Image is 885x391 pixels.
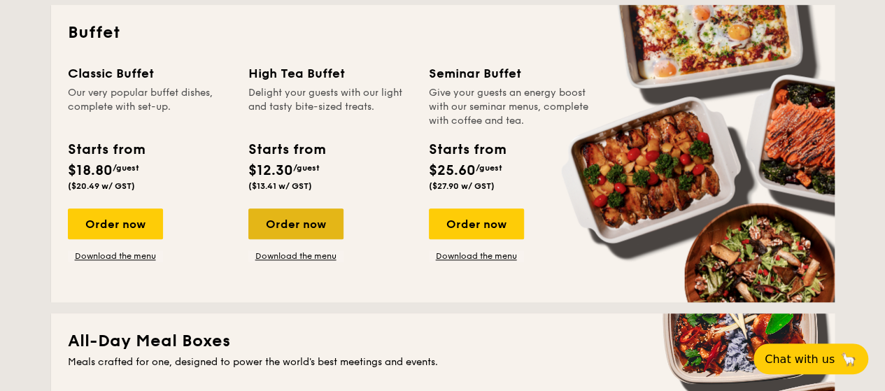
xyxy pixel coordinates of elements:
[429,250,524,262] a: Download the menu
[68,208,163,239] div: Order now
[68,162,113,179] span: $18.80
[429,181,495,191] span: ($27.90 w/ GST)
[113,163,139,173] span: /guest
[68,86,232,128] div: Our very popular buffet dishes, complete with set-up.
[429,208,524,239] div: Order now
[429,139,505,160] div: Starts from
[248,64,412,83] div: High Tea Buffet
[248,139,325,160] div: Starts from
[429,86,593,128] div: Give your guests an energy boost with our seminar menus, complete with coffee and tea.
[68,250,163,262] a: Download the menu
[429,162,476,179] span: $25.60
[293,163,320,173] span: /guest
[68,64,232,83] div: Classic Buffet
[429,64,593,83] div: Seminar Buffet
[68,330,818,353] h2: All-Day Meal Boxes
[840,351,857,367] span: 🦙
[68,181,135,191] span: ($20.49 w/ GST)
[68,355,818,369] div: Meals crafted for one, designed to power the world's best meetings and events.
[248,181,312,191] span: ($13.41 w/ GST)
[248,162,293,179] span: $12.30
[248,208,344,239] div: Order now
[68,22,818,44] h2: Buffet
[248,86,412,128] div: Delight your guests with our light and tasty bite-sized treats.
[765,353,835,366] span: Chat with us
[68,139,144,160] div: Starts from
[248,250,344,262] a: Download the menu
[476,163,502,173] span: /guest
[753,343,868,374] button: Chat with us🦙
